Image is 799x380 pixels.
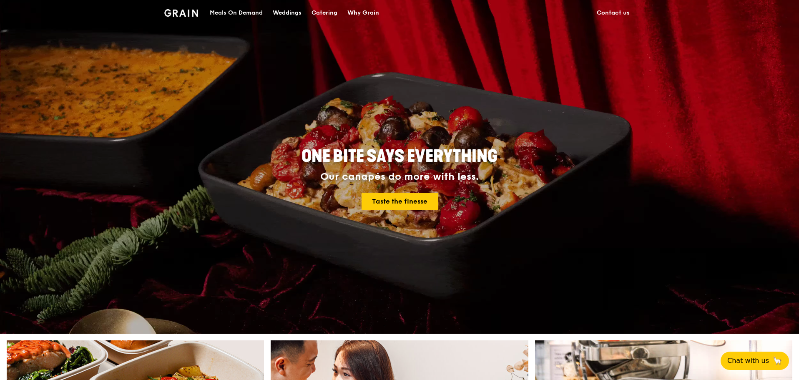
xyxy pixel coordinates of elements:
span: Chat with us [727,356,769,366]
button: Chat with us🦙 [721,352,789,370]
a: Catering [307,0,342,25]
div: Why Grain [347,0,379,25]
a: Weddings [268,0,307,25]
a: Taste the finesse [362,193,438,210]
a: Contact us [592,0,635,25]
img: Grain [164,9,198,17]
span: 🦙 [772,356,782,366]
div: Weddings [273,0,302,25]
span: ONE BITE SAYS EVERYTHING [302,146,497,166]
div: Catering [312,0,337,25]
div: Our canapés do more with less. [249,171,550,183]
a: Why Grain [342,0,384,25]
div: Meals On Demand [210,0,263,25]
